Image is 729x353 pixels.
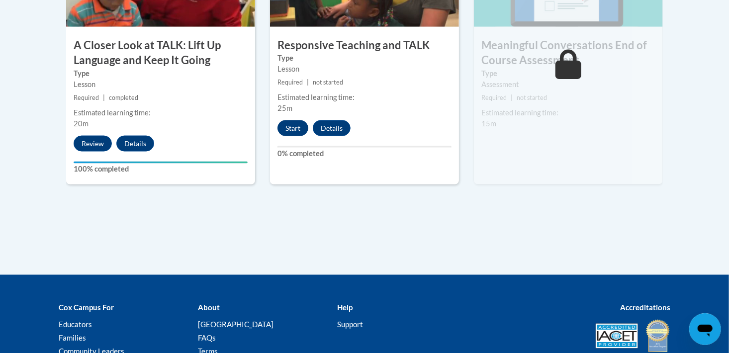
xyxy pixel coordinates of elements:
[313,79,343,86] span: not started
[109,94,138,101] span: completed
[481,119,496,128] span: 15m
[59,320,92,329] a: Educators
[474,38,663,69] h3: Meaningful Conversations End of Course Assessment
[74,107,248,118] div: Estimated learning time:
[481,68,655,79] label: Type
[59,334,86,343] a: Families
[74,79,248,90] div: Lesson
[307,79,309,86] span: |
[481,94,507,101] span: Required
[277,53,452,64] label: Type
[277,64,452,75] div: Lesson
[620,303,670,312] b: Accreditations
[198,303,220,312] b: About
[313,120,351,136] button: Details
[277,104,292,112] span: 25m
[481,107,655,118] div: Estimated learning time:
[337,303,353,312] b: Help
[596,324,638,349] img: Accredited IACET® Provider
[337,320,363,329] a: Support
[59,303,114,312] b: Cox Campus For
[74,119,89,128] span: 20m
[66,38,255,69] h3: A Closer Look at TALK: Lift Up Language and Keep It Going
[74,136,112,152] button: Review
[511,94,513,101] span: |
[277,120,308,136] button: Start
[74,162,248,164] div: Your progress
[270,38,459,53] h3: Responsive Teaching and TALK
[517,94,547,101] span: not started
[198,334,216,343] a: FAQs
[74,94,99,101] span: Required
[277,92,452,103] div: Estimated learning time:
[277,148,452,159] label: 0% completed
[74,164,248,175] label: 100% completed
[198,320,273,329] a: [GEOGRAPHIC_DATA]
[689,313,721,345] iframe: Button to launch messaging window
[74,68,248,79] label: Type
[103,94,105,101] span: |
[116,136,154,152] button: Details
[481,79,655,90] div: Assessment
[277,79,303,86] span: Required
